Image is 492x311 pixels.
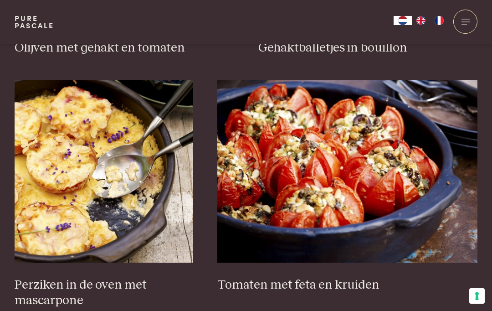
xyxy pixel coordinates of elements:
[412,16,430,25] a: EN
[217,277,477,293] h3: Tomaten met feta en kruiden
[430,16,448,25] a: FR
[394,16,412,25] a: NL
[394,16,448,25] aside: Language selected: Nederlands
[469,288,485,304] button: Uw voorkeuren voor toestemming voor trackingtechnologieën
[15,15,54,29] a: PurePascale
[15,80,193,263] img: Perziken in de oven met mascarpone
[15,40,234,56] h3: Olijven met gehakt en tomaten
[412,16,448,25] ul: Language list
[217,80,477,293] a: Tomaten met feta en kruiden Tomaten met feta en kruiden
[258,40,478,56] h3: Gehaktballetjes in bouillon
[394,16,412,25] div: Language
[15,80,193,309] a: Perziken in de oven met mascarpone Perziken in de oven met mascarpone
[217,80,477,263] img: Tomaten met feta en kruiden
[15,277,193,309] h3: Perziken in de oven met mascarpone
